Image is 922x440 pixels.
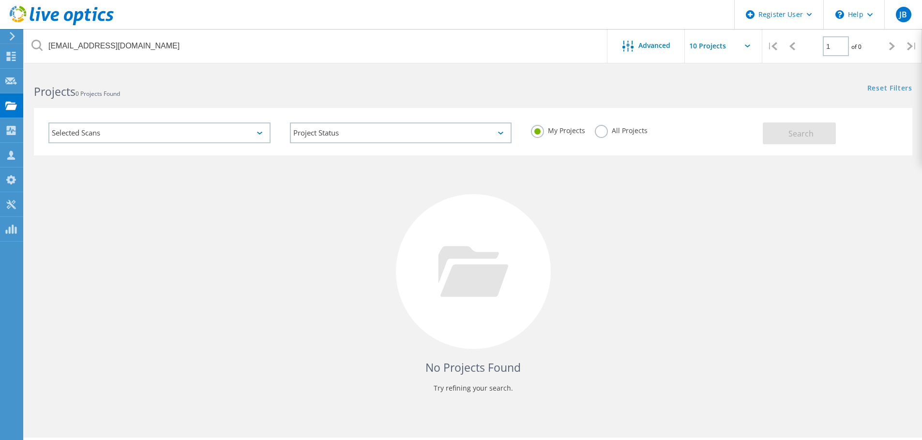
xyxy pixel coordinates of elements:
[48,122,271,143] div: Selected Scans
[76,90,120,98] span: 0 Projects Found
[290,122,512,143] div: Project Status
[867,85,912,93] a: Reset Filters
[763,122,836,144] button: Search
[788,128,814,139] span: Search
[762,29,782,63] div: |
[835,10,844,19] svg: \n
[638,42,670,49] span: Advanced
[24,29,608,63] input: Search projects by name, owner, ID, company, etc
[902,29,922,63] div: |
[44,360,903,376] h4: No Projects Found
[851,43,862,51] span: of 0
[44,380,903,396] p: Try refining your search.
[34,84,76,99] b: Projects
[899,11,907,18] span: JB
[10,20,114,27] a: Live Optics Dashboard
[531,125,585,134] label: My Projects
[595,125,648,134] label: All Projects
